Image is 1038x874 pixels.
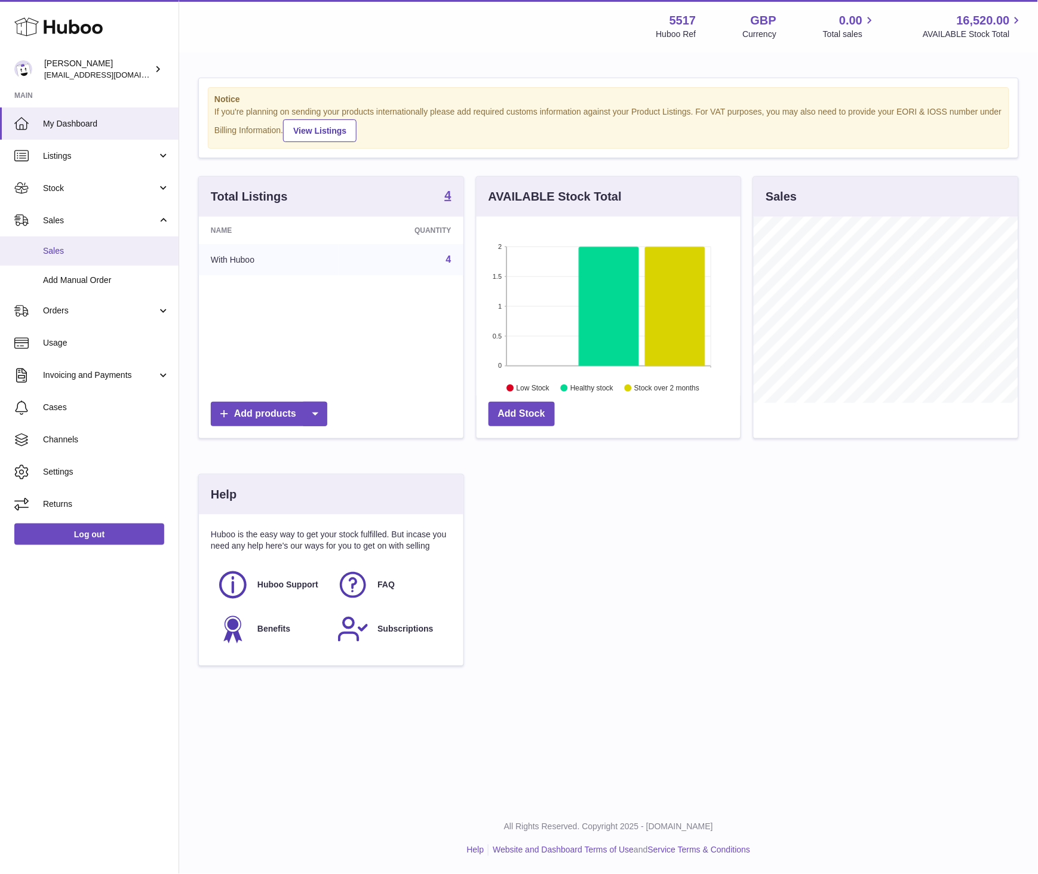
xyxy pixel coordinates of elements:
text: 1 [498,303,502,310]
strong: 4 [445,189,452,201]
span: Settings [43,466,170,478]
a: Add Stock [489,402,555,426]
text: 1.5 [493,273,502,280]
text: 0 [498,362,502,370]
span: Orders [43,305,157,316]
strong: 5517 [670,13,696,29]
strong: GBP [751,13,776,29]
span: Channels [43,434,170,445]
p: Huboo is the easy way to get your stock fulfilled. But incase you need any help here's our ways f... [211,529,452,552]
span: AVAILABLE Stock Total [923,29,1024,40]
span: [EMAIL_ADDRESS][DOMAIN_NAME] [44,70,176,79]
span: FAQ [377,580,395,591]
a: Log out [14,524,164,545]
th: Quantity [339,217,463,244]
span: Stock [43,183,157,194]
a: Benefits [217,613,325,645]
img: alessiavanzwolle@hotmail.com [14,60,32,78]
span: Total sales [823,29,876,40]
div: Currency [743,29,777,40]
span: Returns [43,498,170,510]
div: Huboo Ref [656,29,696,40]
a: FAQ [337,569,445,601]
text: 2 [498,243,502,250]
text: Healthy stock [570,384,614,392]
span: Sales [43,245,170,257]
a: Huboo Support [217,569,325,601]
text: Stock over 2 months [634,384,699,392]
span: Sales [43,215,157,226]
a: 4 [446,254,452,264]
h3: Total Listings [211,189,288,205]
a: Website and Dashboard Terms of Use [493,845,634,855]
h3: Sales [766,189,797,205]
div: If you're planning on sending your products internationally please add required customs informati... [214,106,1003,142]
th: Name [199,217,339,244]
li: and [489,845,750,856]
td: With Huboo [199,244,339,275]
div: [PERSON_NAME] [44,58,152,81]
h3: Help [211,487,237,503]
span: Huboo Support [257,580,318,591]
span: Add Manual Order [43,275,170,286]
strong: Notice [214,94,1003,105]
span: Listings [43,150,157,162]
text: 0.5 [493,333,502,340]
a: Help [467,845,484,855]
a: View Listings [283,119,357,142]
span: 0.00 [840,13,863,29]
h3: AVAILABLE Stock Total [489,189,622,205]
span: My Dashboard [43,118,170,130]
span: 16,520.00 [957,13,1010,29]
a: 16,520.00 AVAILABLE Stock Total [923,13,1024,40]
span: Benefits [257,624,290,635]
span: Subscriptions [377,624,433,635]
a: Service Terms & Conditions [648,845,751,855]
span: Usage [43,337,170,349]
span: Cases [43,402,170,413]
text: Low Stock [517,384,550,392]
a: Add products [211,402,327,426]
p: All Rights Reserved. Copyright 2025 - [DOMAIN_NAME] [189,821,1028,833]
a: 4 [445,189,452,204]
a: 0.00 Total sales [823,13,876,40]
span: Invoicing and Payments [43,370,157,381]
a: Subscriptions [337,613,445,645]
